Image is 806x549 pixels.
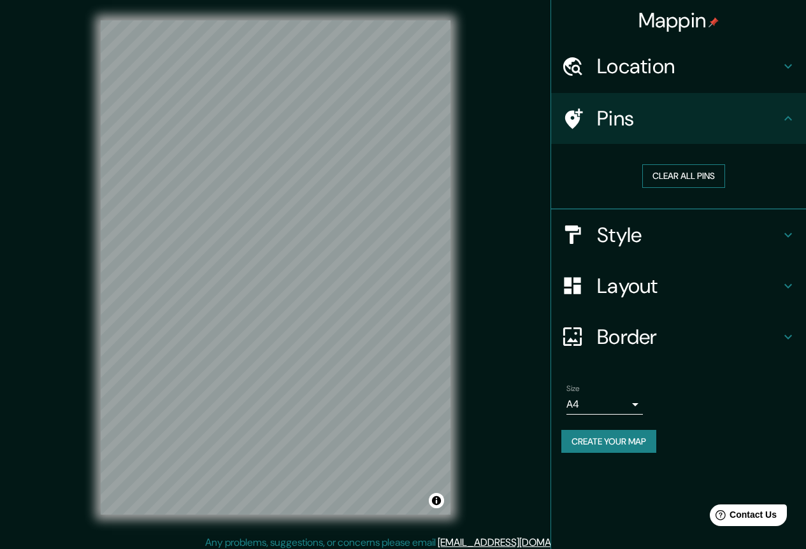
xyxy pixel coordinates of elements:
[597,53,781,79] h4: Location
[597,222,781,248] h4: Style
[551,93,806,144] div: Pins
[561,430,656,453] button: Create your map
[551,260,806,311] div: Layout
[566,394,643,415] div: A4
[709,17,719,27] img: pin-icon.png
[429,493,444,508] button: Toggle attribution
[551,41,806,92] div: Location
[693,499,792,535] iframe: Help widget launcher
[597,273,781,299] h4: Layout
[551,311,806,362] div: Border
[566,383,580,394] label: Size
[101,20,450,515] canvas: Map
[597,324,781,350] h4: Border
[551,210,806,260] div: Style
[438,536,595,549] a: [EMAIL_ADDRESS][DOMAIN_NAME]
[638,8,719,33] h4: Mappin
[642,164,725,188] button: Clear all pins
[597,106,781,131] h4: Pins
